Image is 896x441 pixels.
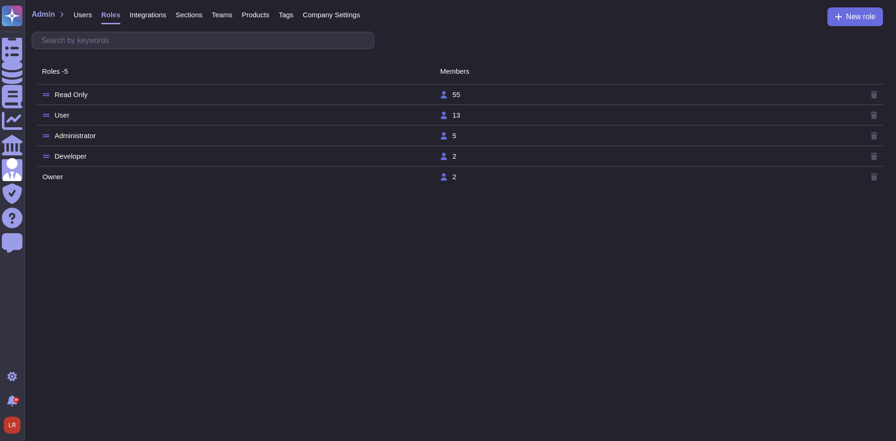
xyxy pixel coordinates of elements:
th: Roles - 5 [42,63,440,79]
th: Members [440,63,838,79]
span: Users [74,11,92,18]
span: Company Settings [303,11,360,18]
td: 55 [440,91,837,99]
td: Owner [42,173,440,181]
td: 2 [440,152,837,161]
button: user [2,415,27,435]
span: New role [846,13,875,21]
span: Teams [212,11,232,18]
span: Integrations [130,11,166,18]
span: Tags [279,11,294,18]
button: New role [827,7,883,26]
span: Sections [175,11,203,18]
td: 5 [440,132,837,140]
td: User [42,111,440,119]
div: 9+ [14,397,19,403]
span: Products [242,11,269,18]
td: 13 [440,111,837,119]
td: Administrator [42,132,440,140]
td: Developer [42,152,440,161]
img: user [4,417,21,434]
td: 2 [440,173,837,181]
input: Search by keywords [37,32,374,49]
td: Read Only [42,91,440,99]
span: Roles [101,11,120,18]
span: Admin [32,11,55,18]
